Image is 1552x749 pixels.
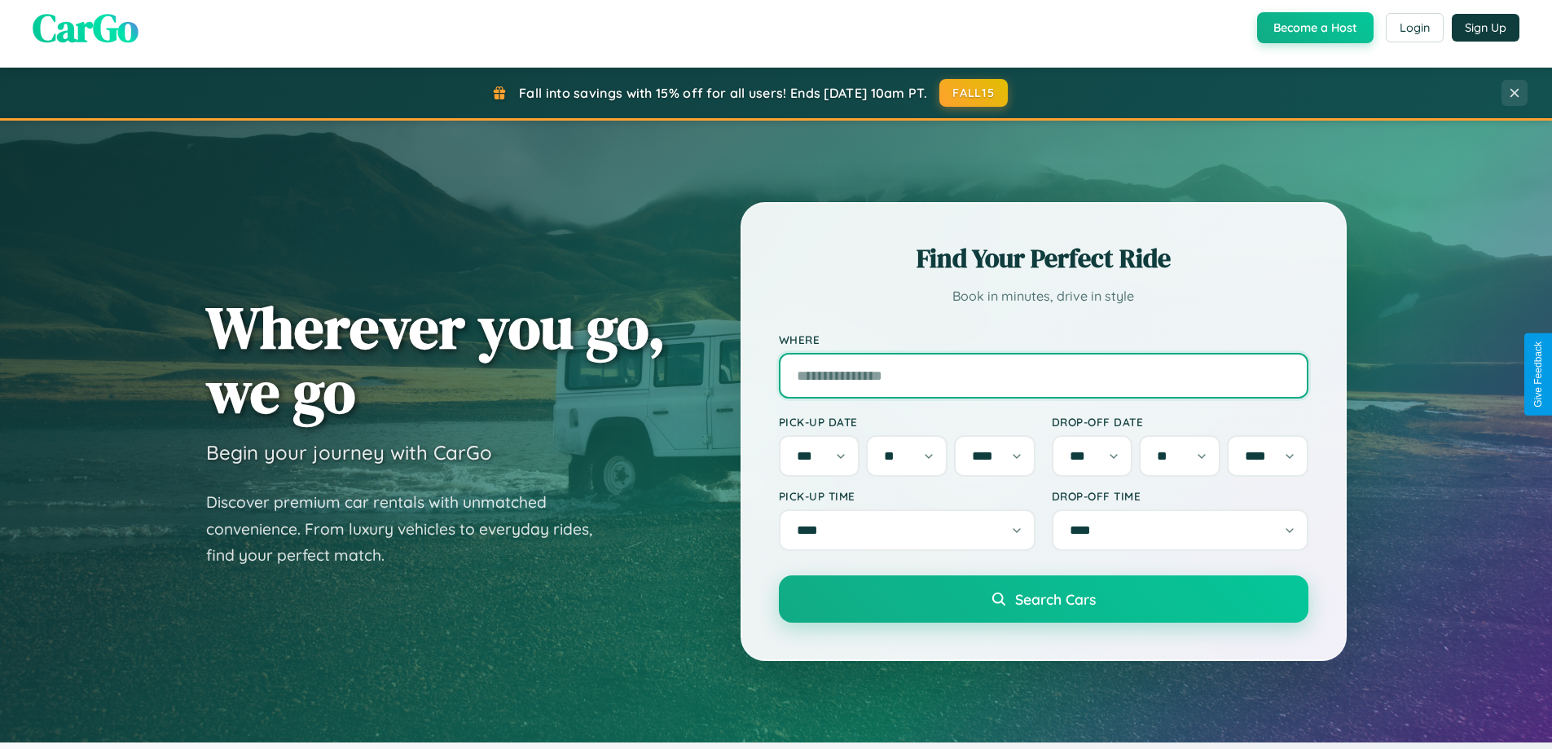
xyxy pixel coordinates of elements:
label: Drop-off Time [1052,489,1308,503]
h2: Find Your Perfect Ride [779,240,1308,276]
label: Pick-up Date [779,415,1035,429]
h3: Begin your journey with CarGo [206,440,492,465]
span: Search Cars [1015,590,1096,608]
span: Fall into savings with 15% off for all users! Ends [DATE] 10am PT. [519,85,927,101]
span: CarGo [33,1,138,55]
p: Book in minutes, drive in style [779,284,1308,308]
button: Login [1386,13,1444,42]
label: Pick-up Time [779,489,1035,503]
button: Become a Host [1257,12,1374,43]
label: Where [779,333,1308,346]
button: Sign Up [1452,14,1519,42]
label: Drop-off Date [1052,415,1308,429]
h1: Wherever you go, we go [206,295,666,424]
button: Search Cars [779,575,1308,623]
div: Give Feedback [1532,341,1544,408]
p: Discover premium car rentals with unmatched convenience. From luxury vehicles to everyday rides, ... [206,489,613,569]
button: FALL15 [939,79,1008,107]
